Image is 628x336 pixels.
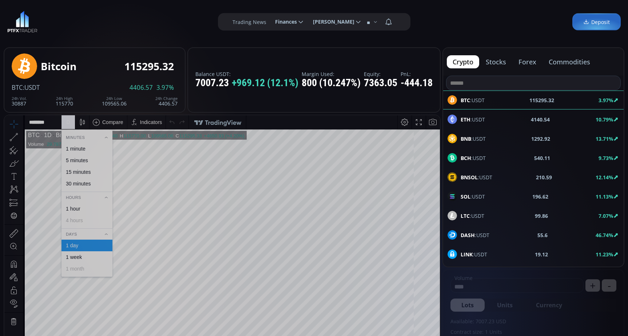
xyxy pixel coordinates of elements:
[596,251,613,258] b: 11.23%
[82,319,88,325] div: 1d
[596,116,613,123] b: 10.79%
[136,4,158,10] div: Indicators
[572,13,621,31] a: Deposit
[308,15,354,29] span: [PERSON_NAME]
[24,26,39,32] div: Volume
[364,77,397,89] div: 7363.05
[61,102,79,108] div: 4 hours
[147,18,169,23] div: 109565.06
[56,96,73,106] div: 115770
[61,42,84,48] div: 5 minutes
[195,77,298,89] div: 7007.23
[130,84,153,91] span: 4406.57
[17,298,20,308] div: Hide Drawings Toolbar
[583,18,610,26] span: Deposit
[461,193,485,200] span: :USDT
[61,65,86,71] div: 30 minutes
[115,18,119,23] div: H
[461,173,492,181] span: :USDT
[232,18,266,26] label: Trading News
[596,174,613,181] b: 12.14%
[124,61,174,72] div: 115295.32
[461,174,478,181] b: BNSOL
[401,77,433,89] div: -444.18
[410,319,417,325] div: log
[47,319,54,325] div: 3m
[480,55,512,68] button: stocks
[397,315,407,329] div: Toggle Percentage
[61,139,77,145] div: 1 week
[461,193,470,200] b: SOL
[535,212,548,220] b: 99.86
[270,15,297,29] span: Finances
[47,17,69,23] div: Bitcoin
[364,71,397,77] label: Equity:
[24,17,35,23] div: BTC
[41,61,76,72] div: Bitcoin
[61,31,81,36] div: 1 minute
[102,96,127,106] div: 109565.06
[461,116,470,123] b: ETH
[155,96,178,101] div: 24h Change
[171,18,175,23] div: C
[302,77,361,89] div: 800 (10.247%)
[401,71,433,77] label: PnL:
[353,319,387,325] span: 22:04:04 (UTC)
[61,127,74,133] div: 1 day
[57,18,108,26] div: Minutes
[35,17,47,23] div: 1D
[42,26,60,32] div: 29.787K
[57,78,108,86] div: Hours
[7,97,12,104] div: 
[513,55,542,68] button: forex
[534,154,550,162] b: 540.11
[461,251,487,258] span: :USDT
[461,212,484,220] span: :USDT
[461,154,486,162] span: :USDT
[12,83,23,92] span: BTC
[98,4,119,10] div: Compare
[535,251,548,258] b: 19.12
[596,232,613,239] b: 46.74%
[461,232,475,239] b: DASH
[61,91,76,96] div: 1 hour
[461,251,473,258] b: LINK
[461,155,471,161] b: BCH
[537,231,548,239] b: 55.6
[419,315,434,329] div: Toggle Auto Scale
[61,151,80,156] div: 1 month
[422,319,432,325] div: auto
[195,71,298,77] label: Balance USDT:
[98,315,109,329] div: Go to
[596,193,613,200] b: 11.13%
[72,319,77,325] div: 5d
[7,11,37,33] img: LOGO
[102,96,127,101] div: 24h Low
[155,96,178,106] div: 4406.57
[56,96,73,101] div: 24h High
[350,315,390,329] button: 22:04:04 (UTC)
[37,319,42,325] div: 1y
[532,193,548,200] b: 196.62
[599,212,613,219] b: 7.07%
[461,212,470,219] b: LTC
[461,135,486,143] span: :USDT
[407,315,419,329] div: Toggle Log Scale
[23,83,40,92] span: :USDT
[447,55,479,68] button: crypto
[531,116,550,123] b: 4140.54
[12,96,27,106] div: 30887
[531,135,550,143] b: 1292.92
[62,4,65,10] div: D
[302,71,361,77] label: Margin Used:
[232,77,298,89] span: +969.12 (12.1%)
[144,18,147,23] div: L
[536,173,552,181] b: 210.59
[175,18,197,23] div: 115295.33
[26,319,32,325] div: 5y
[156,84,174,91] span: 3.97%
[59,319,66,325] div: 1m
[12,96,27,101] div: 24h Vol.
[599,155,613,161] b: 9.73%
[57,115,108,123] div: Days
